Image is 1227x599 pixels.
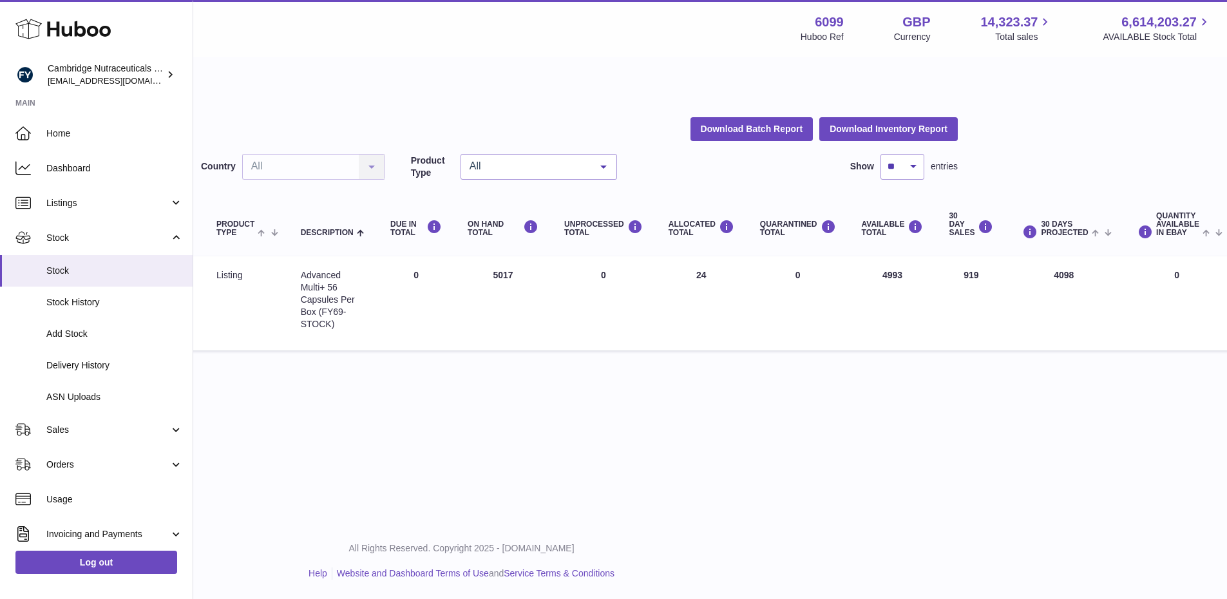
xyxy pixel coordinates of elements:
[980,14,1038,31] span: 14,323.37
[201,160,236,173] label: Country
[466,160,591,173] span: All
[801,31,844,43] div: Huboo Ref
[301,229,354,237] span: Description
[1156,212,1199,238] span: Quantity Available in eBay
[656,256,747,350] td: 24
[931,160,958,173] span: entries
[411,155,454,179] label: Product Type
[46,296,183,309] span: Stock History
[48,62,164,87] div: Cambridge Nutraceuticals Ltd
[936,256,1006,350] td: 919
[46,528,169,540] span: Invoicing and Payments
[819,117,958,140] button: Download Inventory Report
[46,128,183,140] span: Home
[46,265,183,277] span: Stock
[309,568,327,578] a: Help
[216,270,242,280] span: listing
[337,568,489,578] a: Website and Dashboard Terms of Use
[46,197,169,209] span: Listings
[46,459,169,471] span: Orders
[15,65,35,84] img: huboo@camnutra.com
[862,220,924,237] div: AVAILABLE Total
[46,162,183,175] span: Dashboard
[760,220,836,237] div: QUARANTINED Total
[1103,31,1212,43] span: AVAILABLE Stock Total
[390,220,442,237] div: DUE IN TOTAL
[46,232,169,244] span: Stock
[48,75,189,86] span: [EMAIL_ADDRESS][DOMAIN_NAME]
[995,31,1052,43] span: Total sales
[468,220,538,237] div: ON HAND Total
[690,117,813,140] button: Download Batch Report
[850,160,874,173] label: Show
[301,269,365,330] div: Advanced Multi+ 56 Capsules Per Box (FY69-STOCK)
[504,568,614,578] a: Service Terms & Conditions
[46,493,183,506] span: Usage
[902,14,930,31] strong: GBP
[1006,256,1121,350] td: 4098
[795,270,801,280] span: 0
[949,212,993,238] div: 30 DAY SALES
[332,567,614,580] li: and
[46,424,169,436] span: Sales
[1103,14,1212,43] a: 6,614,203.27 AVAILABLE Stock Total
[46,391,183,403] span: ASN Uploads
[216,220,254,237] span: Product Type
[564,220,643,237] div: UNPROCESSED Total
[815,14,844,31] strong: 6099
[377,256,455,350] td: 0
[1041,220,1088,237] span: 30 DAYS PROJECTED
[849,256,937,350] td: 4993
[455,256,551,350] td: 5017
[669,220,734,237] div: ALLOCATED Total
[46,359,183,372] span: Delivery History
[980,14,1052,43] a: 14,323.37 Total sales
[15,551,177,574] a: Log out
[46,328,183,340] span: Add Stock
[551,256,656,350] td: 0
[894,31,931,43] div: Currency
[1121,14,1197,31] span: 6,614,203.27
